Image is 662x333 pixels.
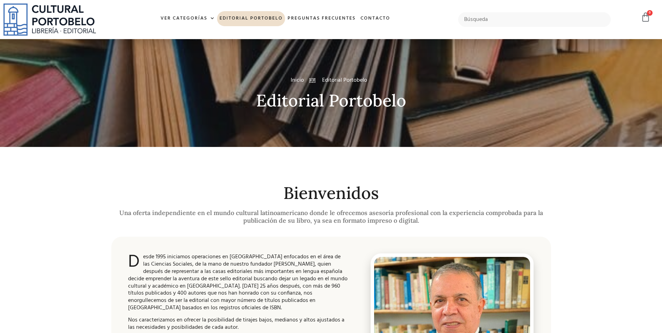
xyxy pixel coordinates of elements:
[291,76,304,84] a: Inicio
[128,253,348,311] p: esde 1995 iniciamos operaciones en [GEOGRAPHIC_DATA] enfocados en el área de las Ciencias Sociale...
[320,76,367,84] span: Editorial Portobelo
[128,317,348,331] p: Nos caracterizamos en ofrecer la posibilidad de tirajes bajos, medianos y altos ajustados a las n...
[128,253,140,271] span: D
[111,91,551,110] h2: Editorial Portobelo
[285,11,358,26] a: Preguntas frecuentes
[647,10,653,16] span: 0
[358,11,393,26] a: Contacto
[458,12,611,27] input: Búsqueda
[111,209,551,224] h2: Una oferta independiente en el mundo cultural latinoamericano donde le ofrecemos asesoría profesi...
[111,184,551,202] h2: Bienvenidos
[217,11,285,26] a: Editorial Portobelo
[158,11,217,26] a: Ver Categorías
[641,12,650,22] a: 0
